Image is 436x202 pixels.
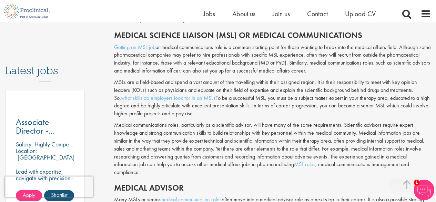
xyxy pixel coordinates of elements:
p: or medical communications role is a common starting point for those wanting to break into the med... [114,44,431,75]
a: Jobs [203,9,215,18]
a: Join us [273,9,290,18]
a: Contact [307,9,328,18]
p: Medical communications roles, particularly as a scientific advisor, will have many of the same re... [114,121,431,176]
iframe: reCAPTCHA [5,176,93,197]
span: 1 [414,180,419,185]
span: Salary [16,140,31,148]
a: Getting an MSL job [114,44,155,51]
img: Chatbot [414,180,434,200]
p: Highly Competitive [34,140,80,148]
span: Apply [23,191,35,199]
a: what skills do employers look for in an MSL? [121,94,216,102]
span: Location: [16,147,37,155]
a: Upload CV [345,9,376,18]
h3: Latest jobs [5,47,85,81]
a: Associate Director - Regulatory Affairs Consultant [16,118,74,135]
h2: Medical advisor [114,183,431,192]
p: [GEOGRAPHIC_DATA], [GEOGRAPHIC_DATA] [16,153,76,168]
p: MSLs are a field-based and spend a vast amount of time travelling within their assigned region. I... [114,78,431,118]
a: MSL roles [294,161,315,168]
h2: Medical science liaison (MSL) or medical communications [114,31,431,40]
a: About us [232,9,255,18]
